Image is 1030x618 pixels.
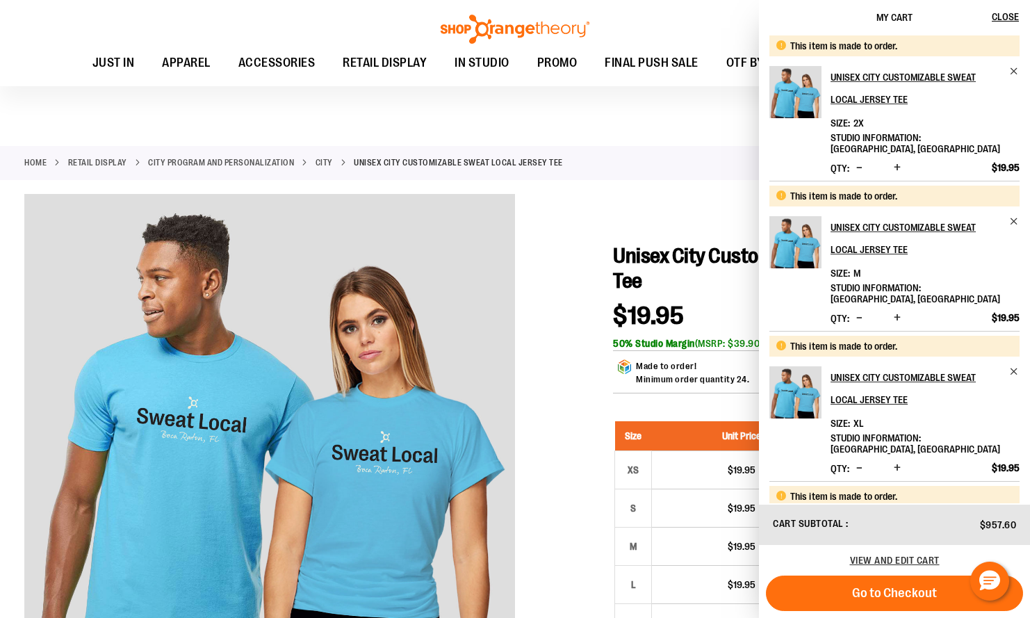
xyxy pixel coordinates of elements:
[890,161,904,175] button: Increase product quantity
[853,418,864,429] span: XL
[790,40,1009,51] div: This item is made to order.
[769,66,821,118] img: Unisex City Customizable Sweat Local Jersey Tee
[441,47,523,79] a: IN STUDIO
[659,501,824,515] div: $19.95
[224,47,329,79] a: ACCESSORIES
[354,156,563,169] strong: Unisex City Customizable Sweat Local Jersey Tee
[831,216,1001,261] h2: Unisex City Customizable Sweat Local Jersey Tee
[980,519,1017,530] span: $957.60
[316,156,333,169] a: City
[636,373,749,386] p: Minimum order quantity 24.
[439,15,591,44] img: Shop Orangetheory
[623,536,644,557] div: M
[831,463,849,474] label: Qty
[623,498,644,519] div: S
[853,268,860,279] span: M
[652,421,831,451] th: Unit Price
[238,47,316,79] span: ACCESSORIES
[790,190,1009,202] div: This item is made to order.
[623,460,644,480] div: XS
[613,336,1006,350] div: (MSRP: $39.90)
[148,156,294,169] a: CITY PROGRAM AND PERSONALIZATION
[831,432,921,444] dt: Studio Information
[852,585,937,601] span: Go to Checkout
[790,491,1009,502] div: This item is made to order.
[992,462,1020,474] span: $19.95
[162,47,211,79] span: APPAREL
[850,555,940,566] a: View and edit cart
[455,47,509,79] span: IN STUDIO
[769,216,821,277] a: Unisex City Customizable Sweat Local Jersey Tee
[890,462,904,475] button: Increase product quantity
[853,117,864,129] span: 2X
[659,463,824,477] div: $19.95
[636,359,749,393] div: Made to order!
[79,47,149,79] a: JUST IN
[1009,366,1020,377] a: Remove item
[831,444,1000,455] span: [GEOGRAPHIC_DATA], [GEOGRAPHIC_DATA]
[343,47,427,79] span: RETAIL DISPLAY
[92,47,135,79] span: JUST IN
[831,366,1020,411] a: Unisex City Customizable Sweat Local Jersey Tee
[1009,66,1020,76] a: Remove item
[831,293,1000,304] span: [GEOGRAPHIC_DATA], [GEOGRAPHIC_DATA]
[659,578,824,592] div: $19.95
[890,311,904,325] button: Increase product quantity
[726,47,790,79] span: OTF BY YOU
[613,338,695,349] b: 50% Studio Margin
[329,47,441,79] a: RETAIL DISPLAY
[615,421,652,451] th: Size
[766,576,1023,611] button: Go to Checkout
[831,132,921,143] dt: Studio Information
[523,47,591,79] a: PROMO
[613,302,684,330] span: $19.95
[769,216,821,268] img: Unisex City Customizable Sweat Local Jersey Tee
[831,66,1001,111] h2: Unisex City Customizable Sweat Local Jersey Tee
[659,539,824,553] div: $19.95
[623,574,644,595] div: L
[853,462,866,475] button: Decrease product quantity
[537,47,578,79] span: PROMO
[769,181,1020,331] li: Product
[591,47,712,79] a: FINAL PUSH SALE
[831,143,1000,154] span: [GEOGRAPHIC_DATA], [GEOGRAPHIC_DATA]
[831,282,921,293] dt: Studio Information
[1009,216,1020,227] a: Remove item
[853,311,866,325] button: Decrease product quantity
[831,117,850,129] dt: Size
[613,244,986,293] span: Unisex City Customizable Sweat Local Jersey Tee
[68,156,127,169] a: RETAIL DISPLAY
[148,47,224,79] a: APPAREL
[831,366,1001,411] h2: Unisex City Customizable Sweat Local Jersey Tee
[992,161,1020,174] span: $19.95
[831,216,1020,261] a: Unisex City Customizable Sweat Local Jersey Tee
[712,47,803,79] a: OTF BY YOU
[992,11,1019,22] span: Close
[769,35,1020,181] li: Product
[790,341,1009,352] div: This item is made to order.
[769,331,1020,481] li: Product
[769,366,821,428] a: Unisex City Customizable Sweat Local Jersey Tee
[831,313,849,324] label: Qty
[769,366,821,418] img: Unisex City Customizable Sweat Local Jersey Tee
[853,161,866,175] button: Decrease product quantity
[831,66,1020,111] a: Unisex City Customizable Sweat Local Jersey Tee
[970,562,1009,601] button: Hello, have a question? Let’s chat.
[876,12,913,23] span: My Cart
[24,156,47,169] a: Home
[773,518,844,529] span: Cart Subtotal
[605,47,698,79] span: FINAL PUSH SALE
[831,268,850,279] dt: Size
[769,66,821,127] a: Unisex City Customizable Sweat Local Jersey Tee
[992,311,1020,324] span: $19.95
[831,418,850,429] dt: Size
[831,163,849,174] label: Qty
